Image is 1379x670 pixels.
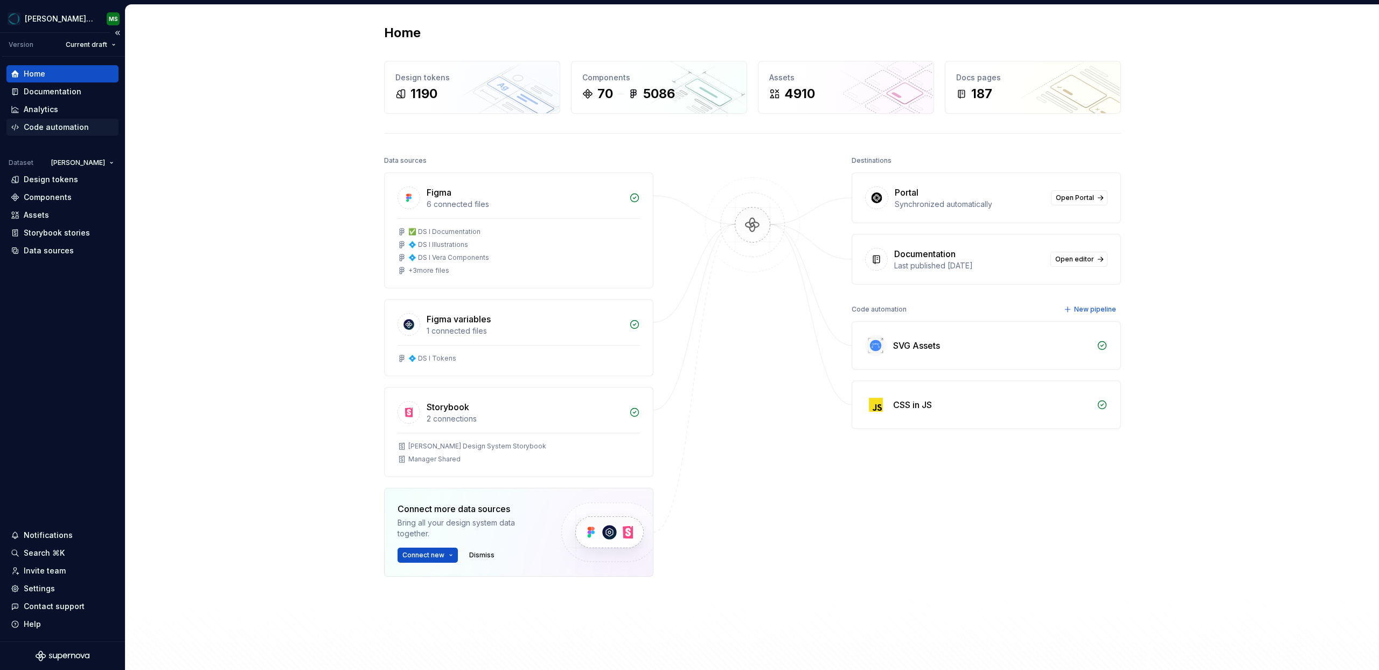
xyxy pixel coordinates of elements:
[395,72,549,83] div: Design tokens
[408,266,449,275] div: + 3 more files
[384,299,653,376] a: Figma variables1 connected files💠 DS I Tokens
[66,40,107,49] span: Current draft
[402,551,444,560] span: Connect new
[956,72,1110,83] div: Docs pages
[24,565,66,576] div: Invite team
[51,158,105,167] span: [PERSON_NAME]
[24,68,45,79] div: Home
[427,186,451,199] div: Figma
[24,245,74,256] div: Data sources
[571,61,747,114] a: Components705086
[408,227,480,236] div: ✅ DS I Documentation
[410,85,437,102] div: 1190
[427,199,623,210] div: 6 connected files
[408,240,468,249] div: 💠 DS I Illustrations
[6,580,119,597] a: Settings
[24,548,65,558] div: Search ⌘K
[6,189,119,206] a: Components
[110,25,125,40] button: Collapse sidebar
[24,174,78,185] div: Design tokens
[6,242,119,259] a: Data sources
[24,601,85,612] div: Contact support
[398,517,543,539] div: Bring all your design system data together.
[758,61,934,114] a: Assets4910
[408,455,461,464] div: Manager Shared
[6,544,119,562] button: Search ⌘K
[24,227,90,238] div: Storybook stories
[894,247,956,260] div: Documentation
[1056,194,1094,202] span: Open Portal
[945,61,1121,114] a: Docs pages187
[408,442,546,451] div: [PERSON_NAME] Design System Storybook
[643,85,675,102] div: 5086
[6,83,119,100] a: Documentation
[398,502,543,515] div: Connect more data sources
[6,562,119,579] a: Invite team
[852,153,892,168] div: Destinations
[895,199,1044,210] div: Synchronized automatically
[597,85,613,102] div: 70
[61,37,121,52] button: Current draft
[895,186,918,199] div: Portal
[408,253,489,262] div: 💠 DS I Vera Components
[469,551,495,560] span: Dismiss
[384,61,560,114] a: Design tokens1190
[384,24,421,42] h2: Home
[24,122,89,133] div: Code automation
[9,158,33,167] div: Dataset
[6,119,119,136] a: Code automation
[24,104,58,115] div: Analytics
[24,530,73,541] div: Notifications
[464,548,499,563] button: Dismiss
[769,72,923,83] div: Assets
[24,192,72,203] div: Components
[25,13,94,24] div: [PERSON_NAME] Design System
[1055,255,1094,264] span: Open editor
[384,387,653,477] a: Storybook2 connections[PERSON_NAME] Design System StorybookManager Shared
[408,354,456,363] div: 💠 DS I Tokens
[6,224,119,241] a: Storybook stories
[427,413,623,424] div: 2 connections
[24,210,49,220] div: Assets
[6,616,119,633] button: Help
[24,619,41,630] div: Help
[8,12,20,25] img: e0e0e46e-566d-4916-84b9-f308656432a6.png
[893,339,940,352] div: SVG Assets
[36,651,89,661] svg: Supernova Logo
[582,72,736,83] div: Components
[24,583,55,594] div: Settings
[9,40,33,49] div: Version
[427,326,623,336] div: 1 connected files
[1074,305,1116,314] span: New pipeline
[1061,302,1121,317] button: New pipeline
[784,85,815,102] div: 4910
[6,598,119,615] button: Contact support
[24,86,81,97] div: Documentation
[427,400,469,413] div: Storybook
[6,65,119,82] a: Home
[46,155,119,170] button: [PERSON_NAME]
[384,153,427,168] div: Data sources
[6,527,119,544] button: Notifications
[6,171,119,188] a: Design tokens
[852,302,907,317] div: Code automation
[1050,252,1108,267] a: Open editor
[894,260,1044,271] div: Last published [DATE]
[109,15,118,23] div: MS
[2,7,123,30] button: [PERSON_NAME] Design SystemMS
[971,85,992,102] div: 187
[893,398,932,411] div: CSS in JS
[6,206,119,224] a: Assets
[427,313,491,326] div: Figma variables
[6,101,119,118] a: Analytics
[398,548,458,563] button: Connect new
[384,172,653,288] a: Figma6 connected files✅ DS I Documentation💠 DS I Illustrations💠 DS I Vera Components+3more files
[1051,190,1108,205] a: Open Portal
